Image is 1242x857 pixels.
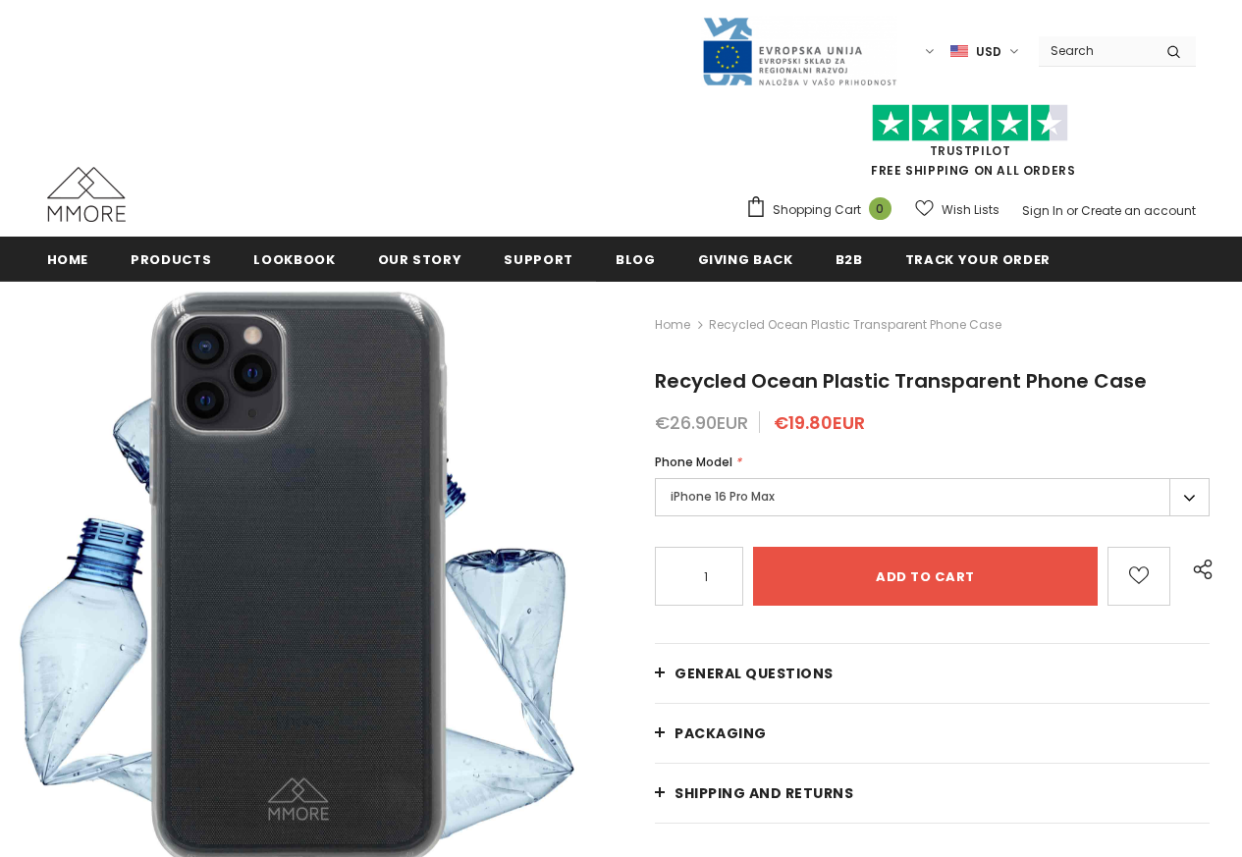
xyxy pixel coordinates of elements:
span: Track your order [905,250,1051,269]
img: Trust Pilot Stars [872,104,1068,142]
a: support [504,237,573,281]
a: Shopping Cart 0 [745,195,901,225]
span: Blog [616,250,656,269]
span: USD [976,42,1001,62]
a: Lookbook [253,237,335,281]
span: Products [131,250,211,269]
span: or [1066,202,1078,219]
a: Javni Razpis [701,42,897,59]
a: Wish Lists [915,192,999,227]
a: Products [131,237,211,281]
span: Wish Lists [942,200,999,220]
span: €26.90EUR [655,410,748,435]
a: Home [655,313,690,337]
a: Track your order [905,237,1051,281]
label: iPhone 16 Pro Max [655,478,1210,516]
span: €19.80EUR [774,410,865,435]
span: FREE SHIPPING ON ALL ORDERS [745,113,1196,179]
a: Sign In [1022,202,1063,219]
input: Add to cart [753,547,1098,606]
span: PACKAGING [675,723,767,743]
input: Search Site [1039,36,1152,65]
a: General Questions [655,644,1210,703]
a: Giving back [698,237,793,281]
span: Home [47,250,89,269]
a: B2B [836,237,863,281]
a: Blog [616,237,656,281]
span: General Questions [675,664,834,683]
span: Shipping and returns [675,783,853,803]
img: MMORE Cases [47,167,126,222]
span: Recycled Ocean Plastic Transparent Phone Case [655,367,1147,395]
span: Giving back [698,250,793,269]
span: Lookbook [253,250,335,269]
a: Home [47,237,89,281]
span: Recycled Ocean Plastic Transparent Phone Case [709,313,1001,337]
a: Trustpilot [930,142,1011,159]
a: Shipping and returns [655,764,1210,823]
span: 0 [869,197,891,220]
img: USD [950,43,968,60]
span: Phone Model [655,454,732,470]
span: Shopping Cart [773,200,861,220]
a: PACKAGING [655,704,1210,763]
span: Our Story [378,250,462,269]
span: B2B [836,250,863,269]
img: Javni Razpis [701,16,897,87]
span: support [504,250,573,269]
a: Our Story [378,237,462,281]
a: Create an account [1081,202,1196,219]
